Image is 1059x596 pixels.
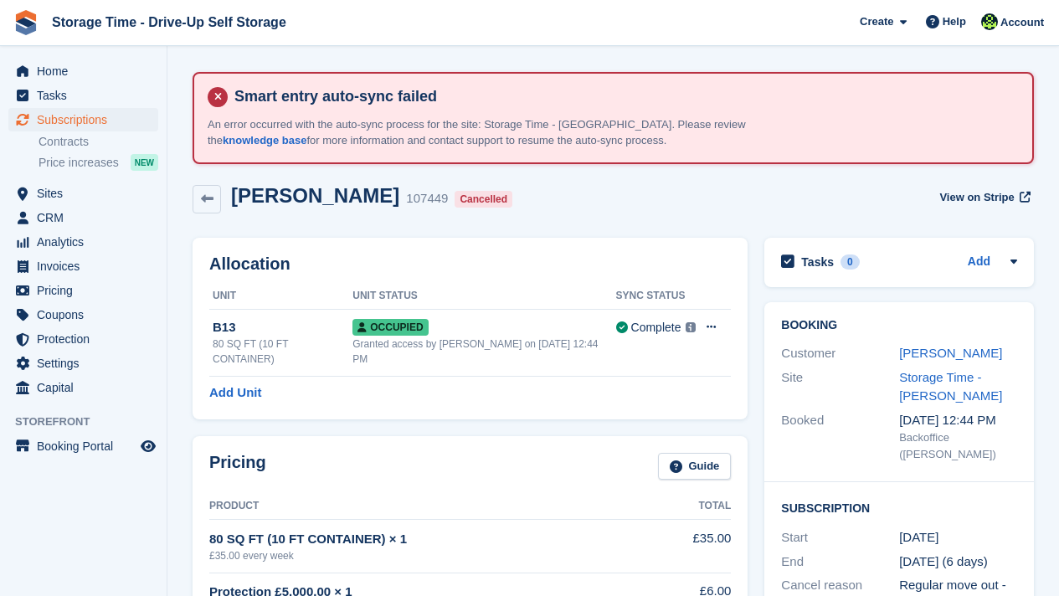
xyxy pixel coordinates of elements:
div: 0 [841,254,860,270]
th: Unit Status [352,283,615,310]
span: Subscriptions [37,108,137,131]
h2: Pricing [209,453,266,480]
h2: Booking [781,319,1017,332]
span: Help [943,13,966,30]
a: Guide [658,453,732,480]
th: Total [646,493,731,520]
div: 107449 [406,189,448,208]
div: NEW [131,154,158,171]
span: Storefront [15,414,167,430]
span: Analytics [37,230,137,254]
div: Granted access by [PERSON_NAME] on [DATE] 12:44 PM [352,337,615,367]
div: £35.00 every week [209,548,646,563]
h2: [PERSON_NAME] [231,184,399,207]
div: Site [781,368,899,406]
span: Capital [37,376,137,399]
th: Unit [209,283,352,310]
div: Customer [781,344,899,363]
img: stora-icon-8386f47178a22dfd0bd8f6a31ec36ba5ce8667c1dd55bd0f319d3a0aa187defe.svg [13,10,39,35]
h4: Smart entry auto-sync failed [228,87,1019,106]
span: [DATE] (6 days) [899,554,988,568]
span: Sites [37,182,137,205]
a: Add Unit [209,383,261,403]
a: menu [8,206,158,229]
a: Add [968,253,990,272]
span: Occupied [352,319,428,336]
span: Booking Portal [37,434,137,458]
div: B13 [213,318,352,337]
span: View on Stripe [939,189,1014,206]
img: icon-info-grey-7440780725fd019a000dd9b08b2336e03edf1995a4989e88bcd33f0948082b44.svg [686,322,696,332]
a: menu [8,279,158,302]
a: [PERSON_NAME] [899,346,1002,360]
a: Storage Time - Drive-Up Self Storage [45,8,293,36]
span: Invoices [37,254,137,278]
div: [DATE] 12:44 PM [899,411,1017,430]
a: menu [8,327,158,351]
span: Tasks [37,84,137,107]
div: Complete [631,319,681,337]
a: menu [8,376,158,399]
td: £35.00 [646,520,731,573]
a: View on Stripe [933,184,1034,212]
div: Booked [781,411,899,463]
a: menu [8,84,158,107]
div: End [781,552,899,572]
a: Storage Time - [PERSON_NAME] [899,370,1002,403]
time: 2025-09-10 00:00:00 UTC [899,528,938,547]
a: menu [8,182,158,205]
h2: Tasks [801,254,834,270]
th: Sync Status [616,283,697,310]
a: menu [8,108,158,131]
span: Account [1000,14,1044,31]
span: Protection [37,327,137,351]
a: menu [8,59,158,83]
span: Pricing [37,279,137,302]
a: menu [8,230,158,254]
div: Start [781,528,899,547]
span: CRM [37,206,137,229]
a: knowledge base [223,134,306,146]
div: 80 SQ FT (10 FT CONTAINER) [213,337,352,367]
a: menu [8,303,158,326]
div: 80 SQ FT (10 FT CONTAINER) × 1 [209,530,646,549]
h2: Subscription [781,499,1017,516]
span: Create [860,13,893,30]
a: menu [8,352,158,375]
th: Product [209,493,646,520]
a: menu [8,434,158,458]
img: Laaibah Sarwar [981,13,998,30]
span: Price increases [39,155,119,171]
span: Settings [37,352,137,375]
p: An error occurred with the auto-sync process for the site: Storage Time - [GEOGRAPHIC_DATA]. Plea... [208,116,794,149]
a: Contracts [39,134,158,150]
div: Cancelled [455,191,512,208]
a: menu [8,254,158,278]
h2: Allocation [209,254,731,274]
div: Backoffice ([PERSON_NAME]) [899,429,1017,462]
a: Price increases NEW [39,153,158,172]
span: Coupons [37,303,137,326]
a: Preview store [138,436,158,456]
span: Home [37,59,137,83]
